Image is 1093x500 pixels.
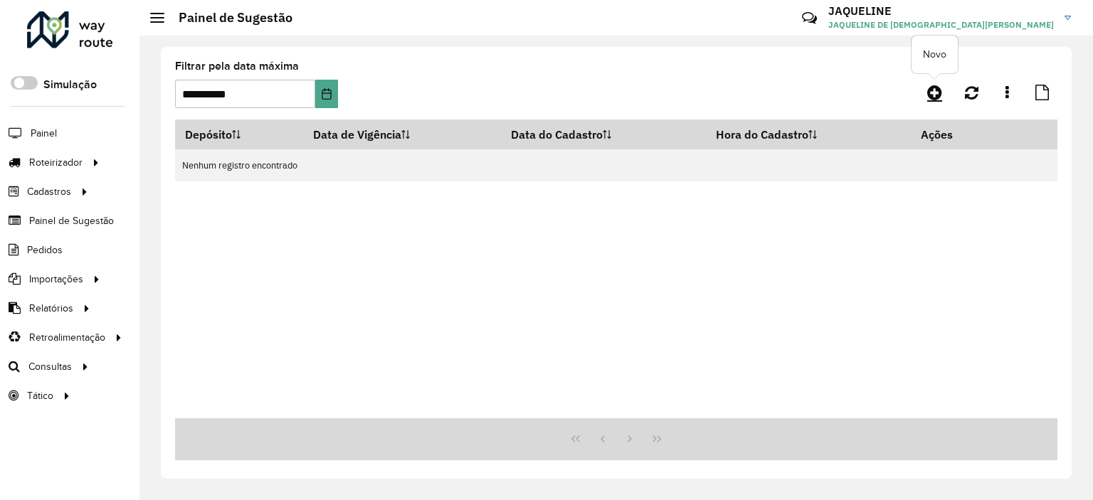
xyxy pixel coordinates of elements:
[175,58,299,75] label: Filtrar pela data máxima
[502,119,706,149] th: Data do Cadastro
[29,330,105,345] span: Retroalimentação
[29,155,83,170] span: Roteirizador
[29,272,83,287] span: Importações
[912,119,997,149] th: Ações
[27,388,53,403] span: Tático
[303,119,502,149] th: Data de Vigência
[828,18,1054,31] span: JAQUELINE DE [DEMOGRAPHIC_DATA][PERSON_NAME]
[794,3,825,33] a: Contato Rápido
[31,126,57,141] span: Painel
[912,36,958,73] div: Novo
[164,10,292,26] h2: Painel de Sugestão
[175,149,1057,181] td: Nenhum registro encontrado
[43,76,97,93] label: Simulação
[706,119,912,149] th: Hora do Cadastro
[27,184,71,199] span: Cadastros
[29,213,114,228] span: Painel de Sugestão
[28,359,72,374] span: Consultas
[828,4,1054,18] h3: JAQUELINE
[29,301,73,316] span: Relatórios
[175,119,303,149] th: Depósito
[27,243,63,257] span: Pedidos
[315,80,338,108] button: Choose Date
